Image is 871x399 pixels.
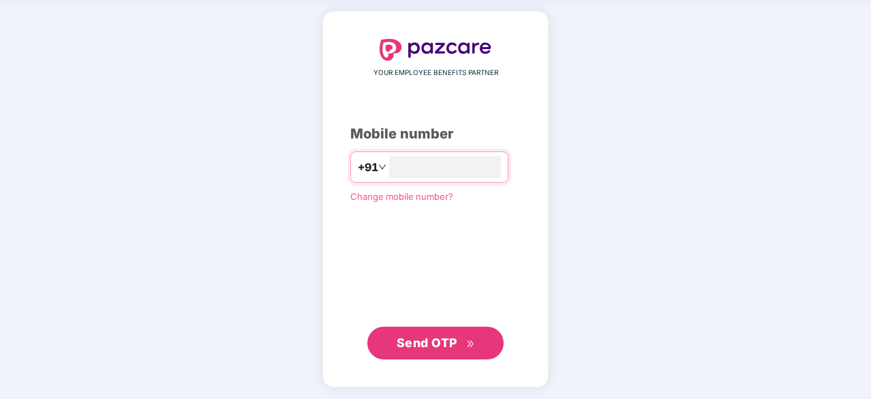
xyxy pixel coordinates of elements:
[350,123,521,145] div: Mobile number
[466,340,475,349] span: double-right
[397,336,457,350] span: Send OTP
[378,163,386,171] span: down
[350,191,453,202] a: Change mobile number?
[358,159,378,176] span: +91
[380,39,491,61] img: logo
[373,68,498,78] span: YOUR EMPLOYEE BENEFITS PARTNER
[367,327,504,359] button: Send OTPdouble-right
